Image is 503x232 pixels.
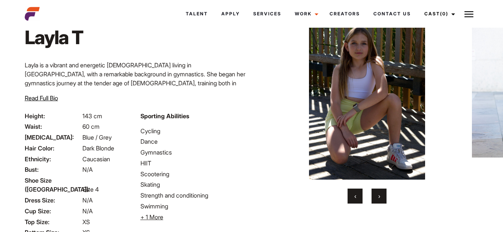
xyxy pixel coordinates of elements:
[82,196,93,204] span: N/A
[82,134,112,141] span: Blue / Grey
[140,170,247,178] li: Scootering
[25,165,81,174] span: Bust:
[323,4,367,24] a: Creators
[82,207,93,215] span: N/A
[140,191,247,200] li: Strength and conditioning
[140,159,247,168] li: HIIT
[367,4,418,24] a: Contact Us
[25,155,81,164] span: Ethnicity:
[25,207,81,216] span: Cup Size:
[140,180,247,189] li: Skating
[246,4,288,24] a: Services
[25,133,81,142] span: [MEDICAL_DATA]:
[140,112,189,120] strong: Sporting Abilities
[140,126,247,135] li: Cycling
[440,11,448,16] span: (0)
[288,4,323,24] a: Work
[82,123,100,130] span: 60 cm
[25,26,86,49] h1: Layla T
[269,6,465,180] img: image5 2
[378,192,380,200] span: Next
[25,196,81,205] span: Dress Size:
[82,166,93,173] span: N/A
[25,144,81,153] span: Hair Color:
[464,10,473,19] img: Burger icon
[418,4,460,24] a: Cast(0)
[82,112,102,120] span: 143 cm
[179,4,215,24] a: Talent
[25,6,40,21] img: cropped-aefm-brand-fav-22-square.png
[25,217,81,226] span: Top Size:
[82,155,110,163] span: Caucasian
[140,148,247,157] li: Gymnastics
[140,202,247,211] li: Swimming
[354,192,356,200] span: Previous
[140,137,247,146] li: Dance
[25,94,58,102] span: Read Full Bio
[25,112,81,120] span: Height:
[25,61,247,132] p: Layla is a vibrant and energetic [DEMOGRAPHIC_DATA] living in [GEOGRAPHIC_DATA], with a remarkabl...
[140,213,163,221] span: + 1 More
[25,122,81,131] span: Waist:
[25,94,58,103] button: Read Full Bio
[25,176,81,194] span: Shoe Size ([GEOGRAPHIC_DATA]):
[82,218,90,226] span: XS
[215,4,246,24] a: Apply
[82,144,114,152] span: Dark Blonde
[82,186,99,193] span: Size 4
